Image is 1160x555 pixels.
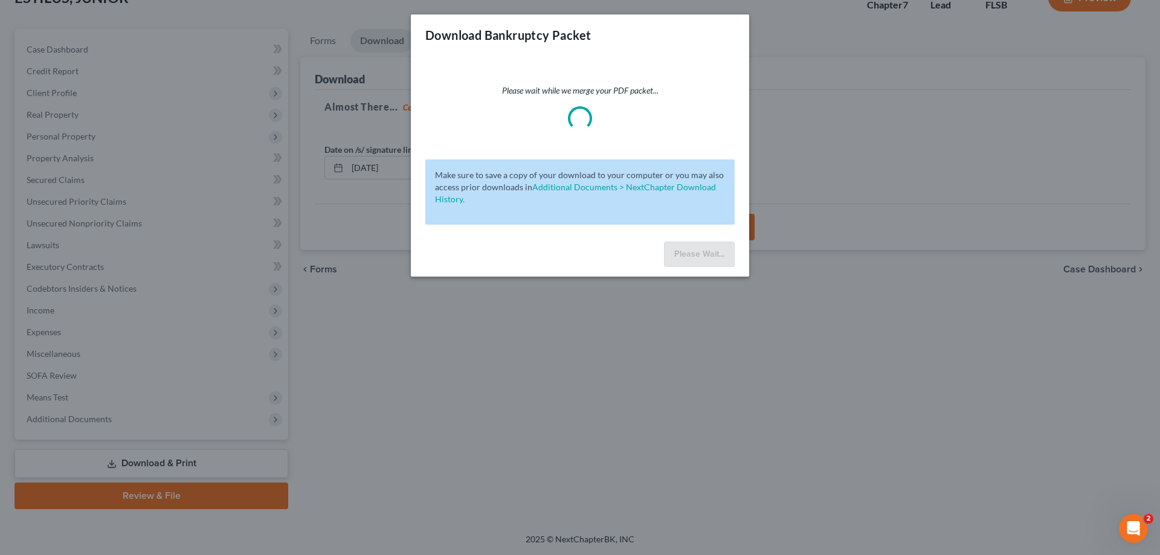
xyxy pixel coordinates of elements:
a: Additional Documents > NextChapter Download History. [435,182,716,204]
iframe: Intercom live chat [1119,514,1148,543]
p: Please wait while we merge your PDF packet... [425,85,735,97]
span: Please Wait... [674,249,724,259]
span: 2 [1144,514,1153,524]
button: Please Wait... [664,242,735,267]
p: Make sure to save a copy of your download to your computer or you may also access prior downloads in [435,169,725,205]
h3: Download Bankruptcy Packet [425,27,591,43]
